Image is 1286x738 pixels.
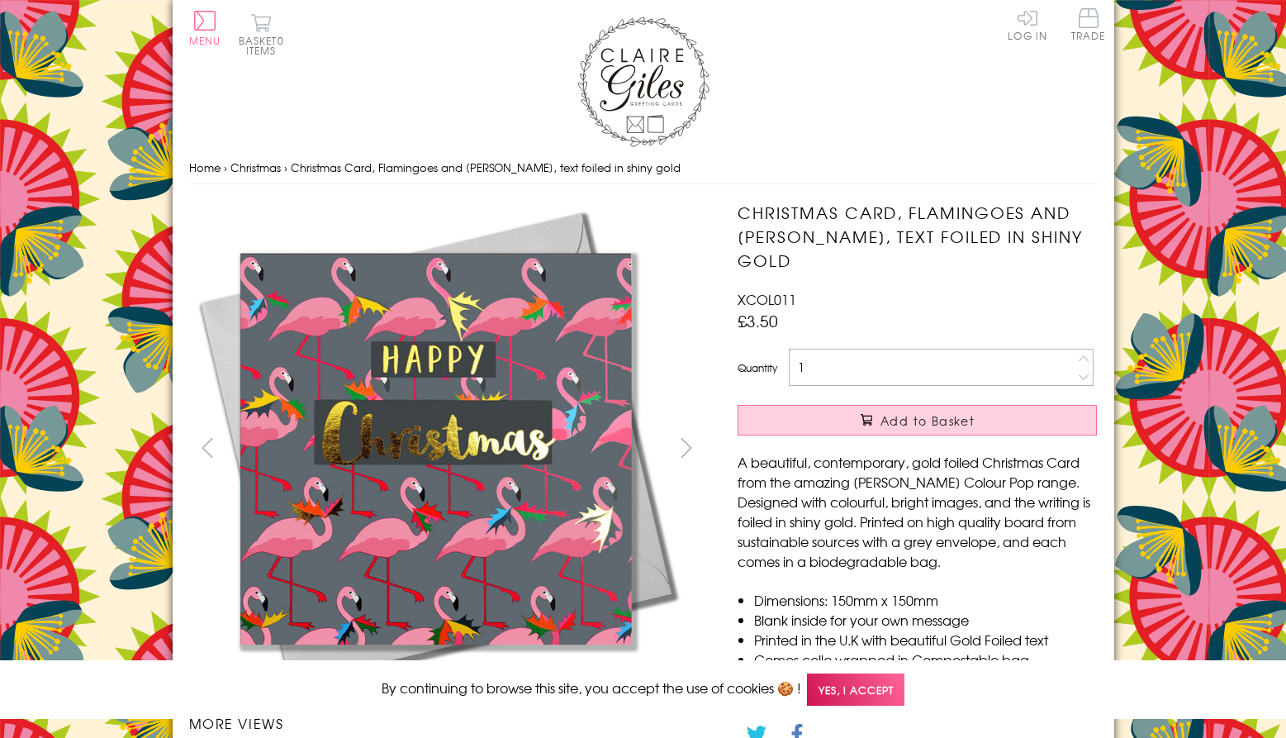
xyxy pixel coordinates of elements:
img: Christmas Card, Flamingoes and Holly, text foiled in shiny gold [188,201,684,697]
button: Menu [189,11,221,45]
li: Comes cello wrapped in Compostable bag [754,650,1097,669]
span: 0 items [246,33,284,58]
button: Add to Basket [738,405,1097,436]
span: Christmas Card, Flamingoes and [PERSON_NAME], text foiled in shiny gold [291,160,681,175]
img: Claire Giles Greetings Cards [577,17,709,147]
a: Home [189,160,221,175]
li: Printed in the U.K with beautiful Gold Foiled text [754,630,1097,650]
nav: breadcrumbs [189,151,1098,185]
span: › [284,160,287,175]
img: Christmas Card, Flamingoes and Holly, text foiled in shiny gold [705,201,1200,697]
label: Quantity [738,360,777,375]
span: £3.50 [738,309,778,332]
span: Yes, I accept [807,674,904,706]
button: Basket0 items [239,13,284,55]
span: › [224,160,227,175]
li: Blank inside for your own message [754,610,1097,630]
span: Menu [189,33,221,48]
button: prev [189,429,226,466]
a: Log In [1008,8,1047,40]
button: next [667,429,705,466]
a: Christmas [230,160,281,175]
a: Trade [1071,8,1106,44]
span: XCOL011 [738,289,796,309]
h3: More views [189,713,705,733]
li: Dimensions: 150mm x 150mm [754,590,1097,610]
span: Trade [1071,8,1106,40]
p: A beautiful, contemporary, gold foiled Christmas Card from the amazing [PERSON_NAME] Colour Pop r... [738,452,1097,571]
h1: Christmas Card, Flamingoes and [PERSON_NAME], text foiled in shiny gold [738,201,1097,272]
span: Add to Basket [880,412,975,429]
